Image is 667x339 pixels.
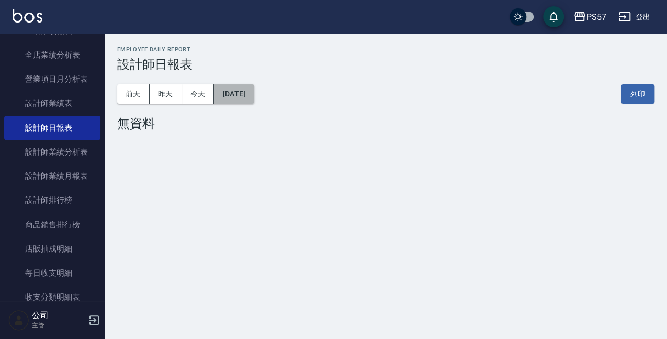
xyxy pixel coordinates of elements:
[32,321,85,330] p: 主管
[8,310,29,331] img: Person
[4,140,100,164] a: 設計師業績分析表
[117,57,654,72] h3: 設計師日報表
[569,6,610,28] button: PS57
[586,10,606,24] div: PS57
[614,7,654,27] button: 登出
[4,285,100,309] a: 收支分類明細表
[4,43,100,67] a: 全店業績分析表
[621,84,654,104] button: 列印
[543,6,564,27] button: save
[117,84,150,104] button: 前天
[4,213,100,237] a: 商品銷售排行榜
[4,91,100,115] a: 設計師業績表
[13,9,42,23] img: Logo
[182,84,214,104] button: 今天
[4,116,100,140] a: 設計師日報表
[150,84,182,104] button: 昨天
[4,261,100,285] a: 每日收支明細
[117,46,654,53] h2: Employee Daily Report
[214,84,254,104] button: [DATE]
[117,116,654,131] div: 無資料
[4,237,100,261] a: 店販抽成明細
[4,67,100,91] a: 營業項目月分析表
[32,310,85,321] h5: 公司
[4,188,100,212] a: 設計師排行榜
[4,164,100,188] a: 設計師業績月報表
